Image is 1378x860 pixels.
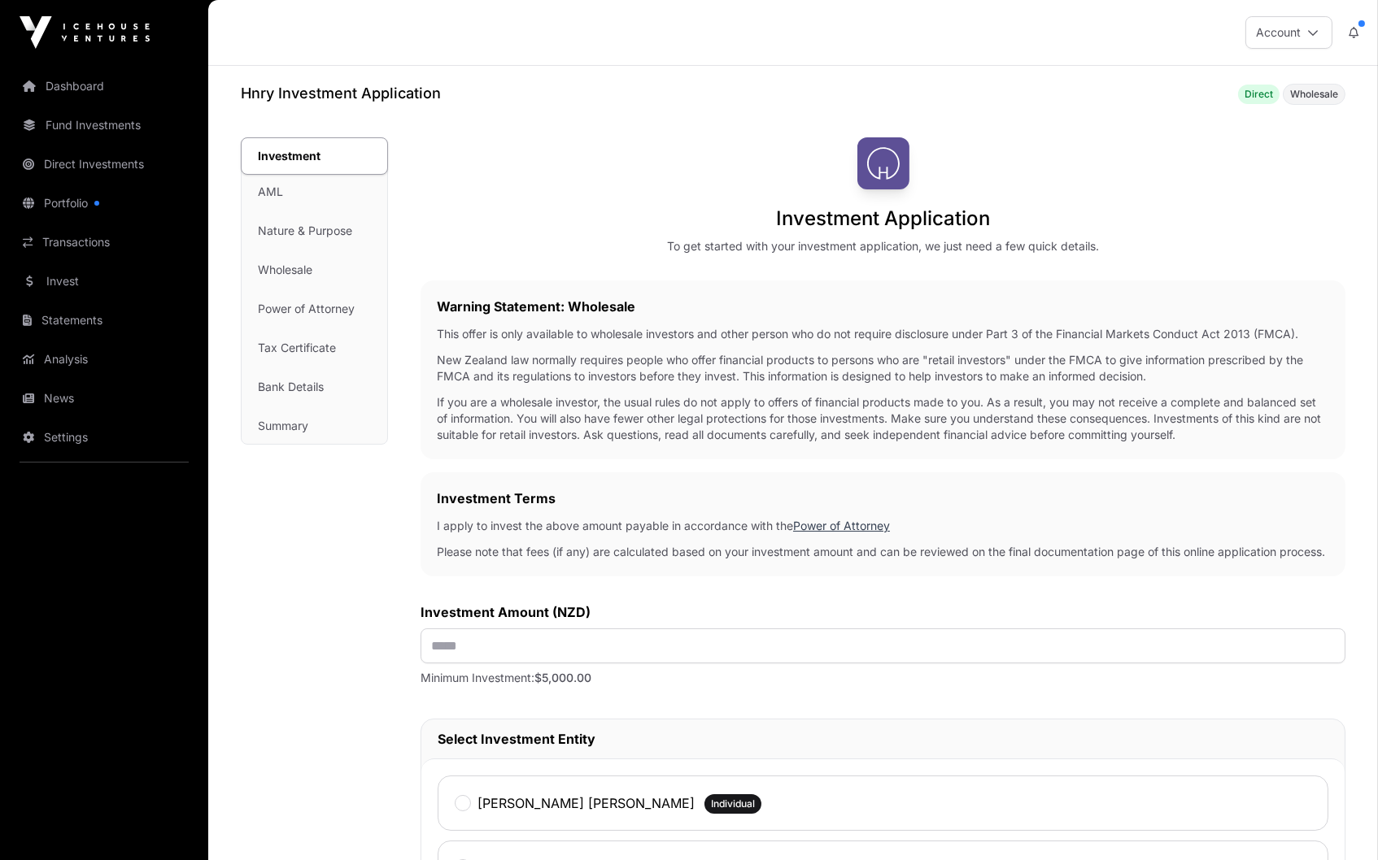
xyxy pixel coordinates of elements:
[478,793,695,813] label: [PERSON_NAME] [PERSON_NAME]
[20,16,150,49] img: Icehouse Ventures Logo
[437,326,1329,342] p: This offer is only available to wholesale investors and other person who do not require disclosur...
[667,238,1099,254] div: To get started with your investment application, we just need a few quick details.
[13,185,195,221] a: Portfolio
[13,107,195,143] a: Fund Investments
[241,82,441,105] h1: Hnry Investment Application
[13,341,195,377] a: Analysis
[13,224,195,260] a: Transactions
[793,519,890,532] a: Power of Attorney
[437,489,1329,508] h2: Investment Terms
[1290,88,1338,101] span: Wholesale
[13,263,195,299] a: Invest
[437,297,1329,316] h2: Warning Statement: Wholesale
[437,518,1329,534] p: I apply to invest the above amount payable in accordance with the
[1245,88,1273,101] span: Direct
[437,352,1329,384] p: New Zealand law normally requires people who offer financial products to persons who are "retail ...
[421,670,1345,686] p: Minimum Investment:
[421,602,1345,622] label: Investment Amount (NZD)
[13,302,195,338] a: Statements
[13,146,195,182] a: Direct Investments
[1245,16,1332,49] button: Account
[437,394,1329,443] p: If you are a wholesale investor, the usual rules do not apply to offers of financial products mad...
[776,206,990,232] h1: Investment Application
[13,419,195,455] a: Settings
[1297,782,1378,860] iframe: Chat Widget
[437,544,1329,560] p: Please note that fees (if any) are calculated based on your investment amount and can be reviewed...
[13,380,195,416] a: News
[534,671,591,684] span: $5,000.00
[711,797,755,810] span: Individual
[857,137,909,189] img: Hnry
[13,68,195,104] a: Dashboard
[438,729,1328,749] h2: Select Investment Entity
